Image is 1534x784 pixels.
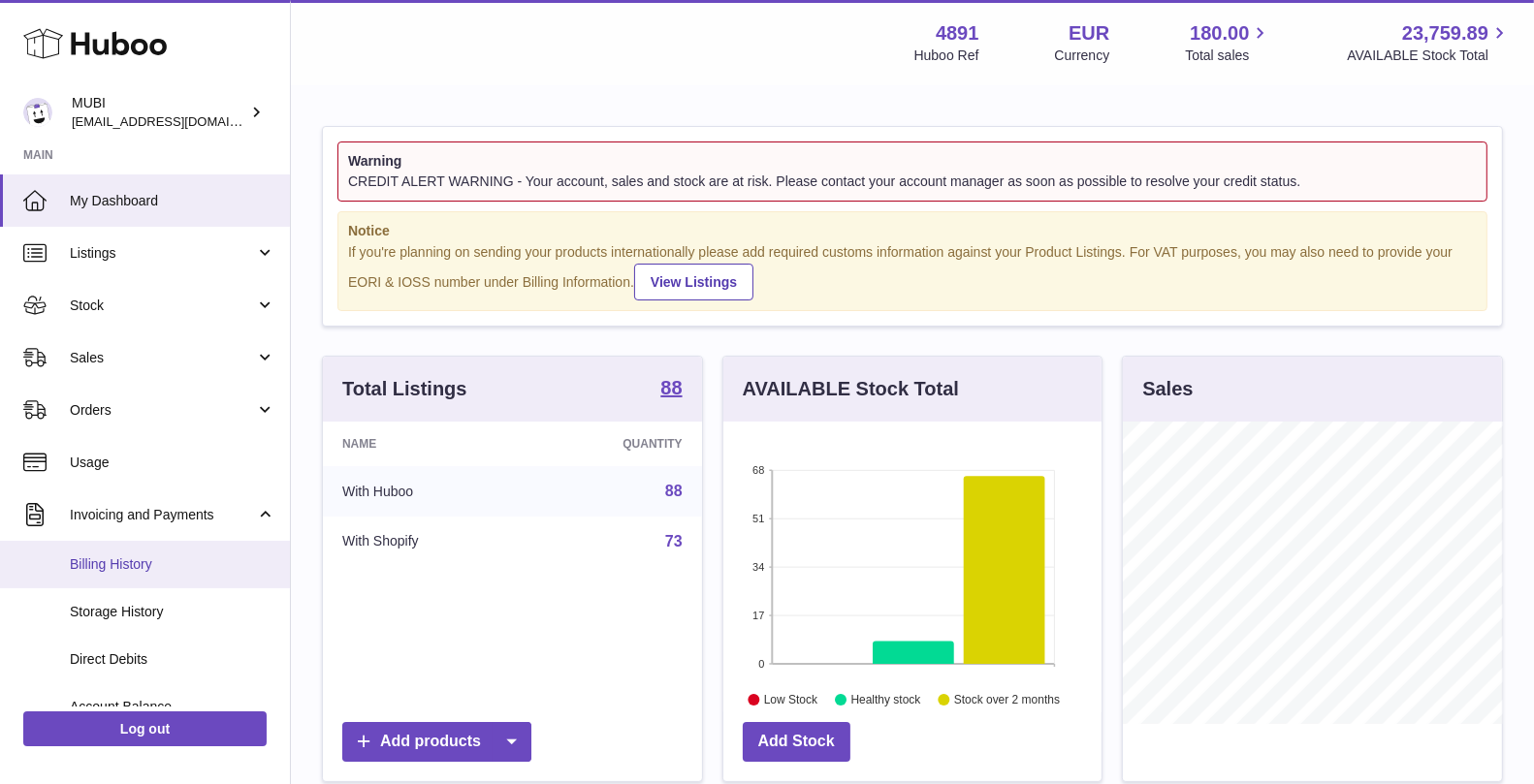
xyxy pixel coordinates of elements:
[914,47,979,65] div: Huboo Ref
[752,561,764,573] text: 34
[70,603,275,621] span: Storage History
[323,517,527,567] td: With Shopify
[743,376,959,402] h3: AVAILABLE Stock Total
[752,610,764,621] text: 17
[1347,47,1511,65] span: AVAILABLE Stock Total
[1347,20,1511,65] a: 23,759.89 AVAILABLE Stock Total
[665,483,683,499] a: 88
[70,698,275,716] span: Account Balance
[70,650,275,669] span: Direct Debits
[850,694,921,707] text: Healthy stock
[1069,20,1109,47] strong: EUR
[1402,20,1488,47] span: 23,759.89
[634,264,753,300] a: View Listings
[342,722,531,762] a: Add products
[752,513,764,524] text: 51
[752,464,764,476] text: 68
[70,192,275,210] span: My Dashboard
[348,222,1477,240] strong: Notice
[70,555,275,574] span: Billing History
[743,722,850,762] a: Add Stock
[1055,47,1110,65] div: Currency
[660,378,682,397] strong: 88
[954,694,1060,707] text: Stock over 2 months
[70,349,255,367] span: Sales
[348,172,1477,191] div: CREDIT ALERT WARNING - Your account, sales and stock are at risk. Please contact your account man...
[70,297,255,315] span: Stock
[758,658,764,670] text: 0
[660,378,682,401] a: 88
[70,506,255,524] span: Invoicing and Payments
[323,466,527,517] td: With Huboo
[72,94,246,131] div: MUBI
[342,376,467,402] h3: Total Listings
[348,152,1477,171] strong: Warning
[323,422,527,466] th: Name
[23,98,52,127] img: shop@mubi.com
[936,20,979,47] strong: 4891
[665,533,683,549] a: 73
[70,244,255,263] span: Listings
[70,401,255,420] span: Orders
[1185,20,1271,65] a: 180.00 Total sales
[1142,376,1193,402] h3: Sales
[72,113,285,129] span: [EMAIL_ADDRESS][DOMAIN_NAME]
[23,711,267,746] a: Log out
[1190,20,1249,47] span: 180.00
[70,454,275,472] span: Usage
[1185,47,1271,65] span: Total sales
[348,243,1477,301] div: If you're planning on sending your products internationally please add required customs informati...
[527,422,702,466] th: Quantity
[764,694,818,707] text: Low Stock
